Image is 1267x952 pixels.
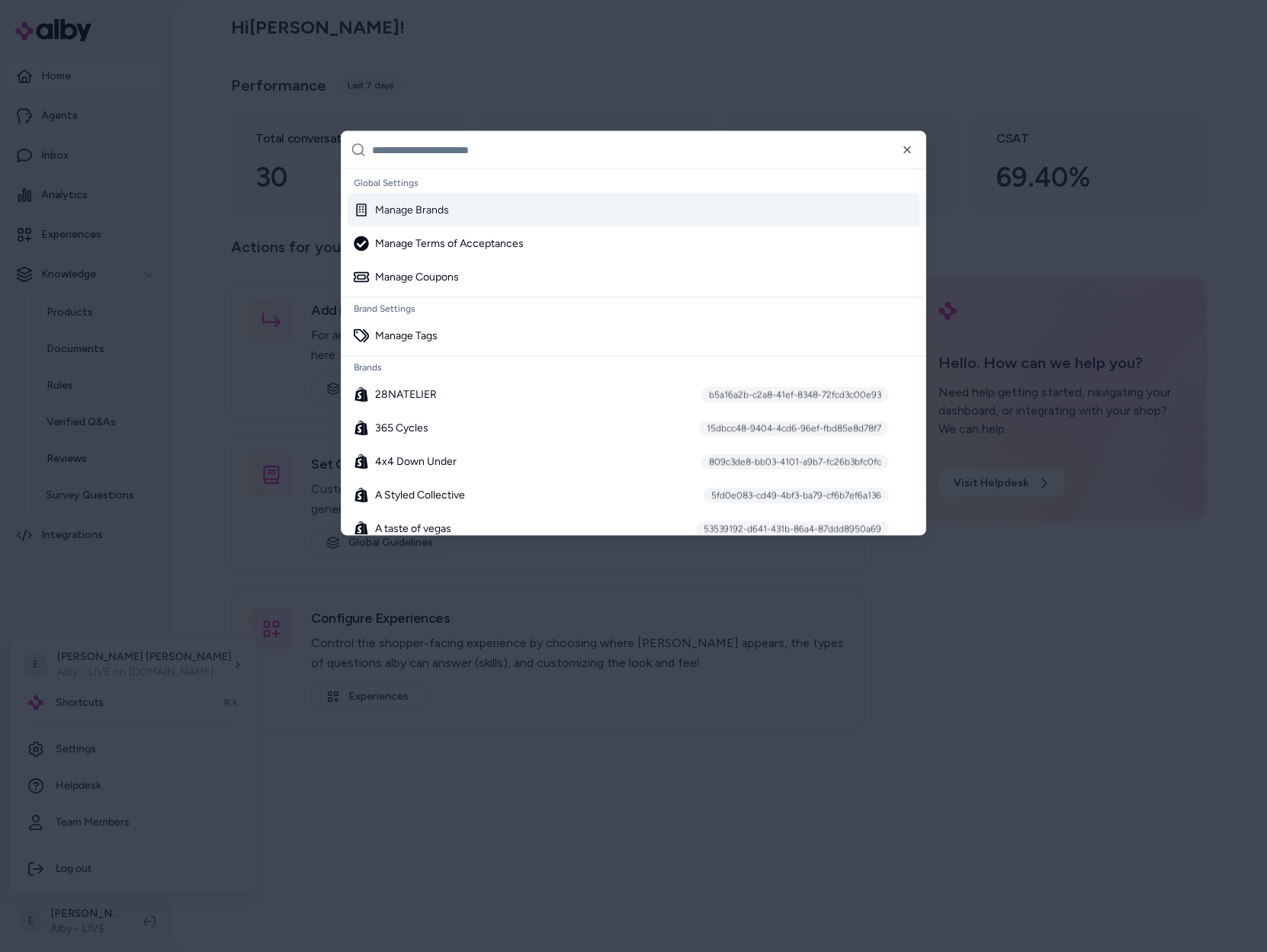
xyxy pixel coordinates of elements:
[354,203,449,218] div: Manage Brands
[696,521,889,537] div: 53539192-d641-431b-86a4-87ddd8950a69
[354,270,459,285] div: Manage Coupons
[348,172,919,194] div: Global Settings
[375,521,451,537] span: A taste of vegas
[375,421,428,436] span: 365 Cycles
[375,454,457,470] span: 4x4 Down Under
[699,421,889,436] div: 15dbcc48-9404-4cd6-96ef-fbd85e8d78f7
[701,454,889,470] div: 809c3de8-bb03-4101-a9b7-fc26b3bfc0fc
[375,387,437,402] span: 28NATELIER
[375,488,465,503] span: A Styled Collective
[348,357,919,378] div: Brands
[704,488,889,503] div: 5fd0e083-cd49-4bf3-ba79-cf6b7ef6a136
[701,387,889,402] div: b5a16a2b-c2a8-41ef-8348-72fcd3c00e93
[354,236,524,252] div: Manage Terms of Acceptances
[348,298,919,319] div: Brand Settings
[354,329,438,344] div: Manage Tags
